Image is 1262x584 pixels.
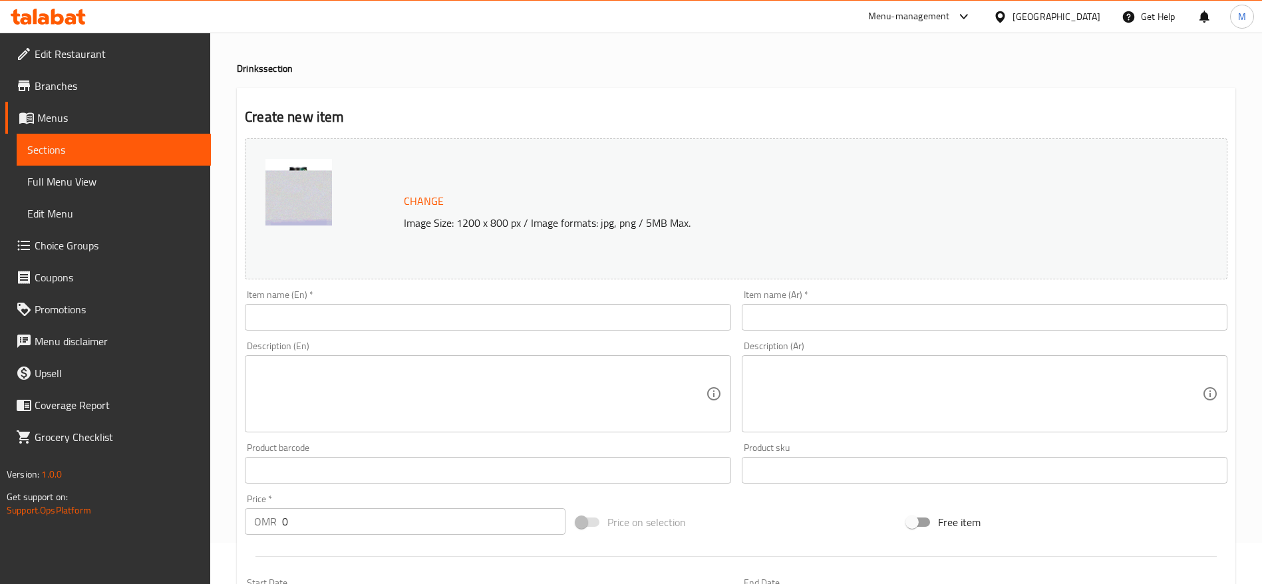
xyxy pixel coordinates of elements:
span: Branches [35,78,200,94]
input: Enter name Ar [742,304,1227,331]
a: Menus [5,102,211,134]
span: Version: [7,466,39,483]
span: Restaurants management [311,19,429,35]
a: Edit Restaurant [5,38,211,70]
input: Please enter price [282,508,565,535]
span: Grocery Checklist [35,429,200,445]
a: Menu disclaimer [5,325,211,357]
a: Promotions [5,293,211,325]
span: Edit Restaurant [35,46,200,62]
li: / [434,19,439,35]
button: Change [398,188,449,215]
span: Choice Groups [35,237,200,253]
a: Sections [17,134,211,166]
a: Edit Menu [17,198,211,229]
span: Get support on: [7,488,68,506]
input: Please enter product sku [742,457,1227,484]
span: Upsell [35,365,200,381]
span: Menu disclaimer [35,333,200,349]
a: Home [237,19,279,35]
li: / [285,19,289,35]
span: item / create [559,19,618,35]
p: OMR [254,513,277,529]
h4: Drinks section [237,62,1235,75]
li: / [496,19,501,35]
a: Branches [5,70,211,102]
a: Upsell [5,357,211,389]
span: Coverage Report [35,397,200,413]
a: Choice Groups [5,229,211,261]
img: mountain_dew_can638948164355179849.jpg [265,159,332,225]
span: Price on selection [607,514,686,530]
span: Free item [938,514,981,530]
span: Sections [27,142,200,158]
a: Grocery Checklist [5,421,211,453]
div: Menu-management [868,9,950,25]
p: Image Size: 1200 x 800 px / Image formats: jpg, png / 5MB Max. [398,215,1104,231]
span: Promotions [35,301,200,317]
input: Enter name En [245,304,730,331]
a: Sections [506,19,544,35]
h2: Create new item [245,107,1227,127]
a: Support.OpsPlatform [7,502,91,519]
a: Coupons [5,261,211,293]
span: M [1238,9,1246,24]
span: Menus [37,110,200,126]
input: Please enter product barcode [245,457,730,484]
span: Menus [460,19,491,35]
span: Edit Menu [27,206,200,221]
a: Full Menu View [17,166,211,198]
span: Change [404,192,444,211]
a: Menus [444,18,491,35]
span: Coupons [35,269,200,285]
a: Restaurants management [295,18,429,35]
li: / [550,19,554,35]
a: Coverage Report [5,389,211,421]
span: Full Menu View [27,174,200,190]
span: 1.0.0 [41,466,62,483]
div: [GEOGRAPHIC_DATA] [1013,9,1100,24]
